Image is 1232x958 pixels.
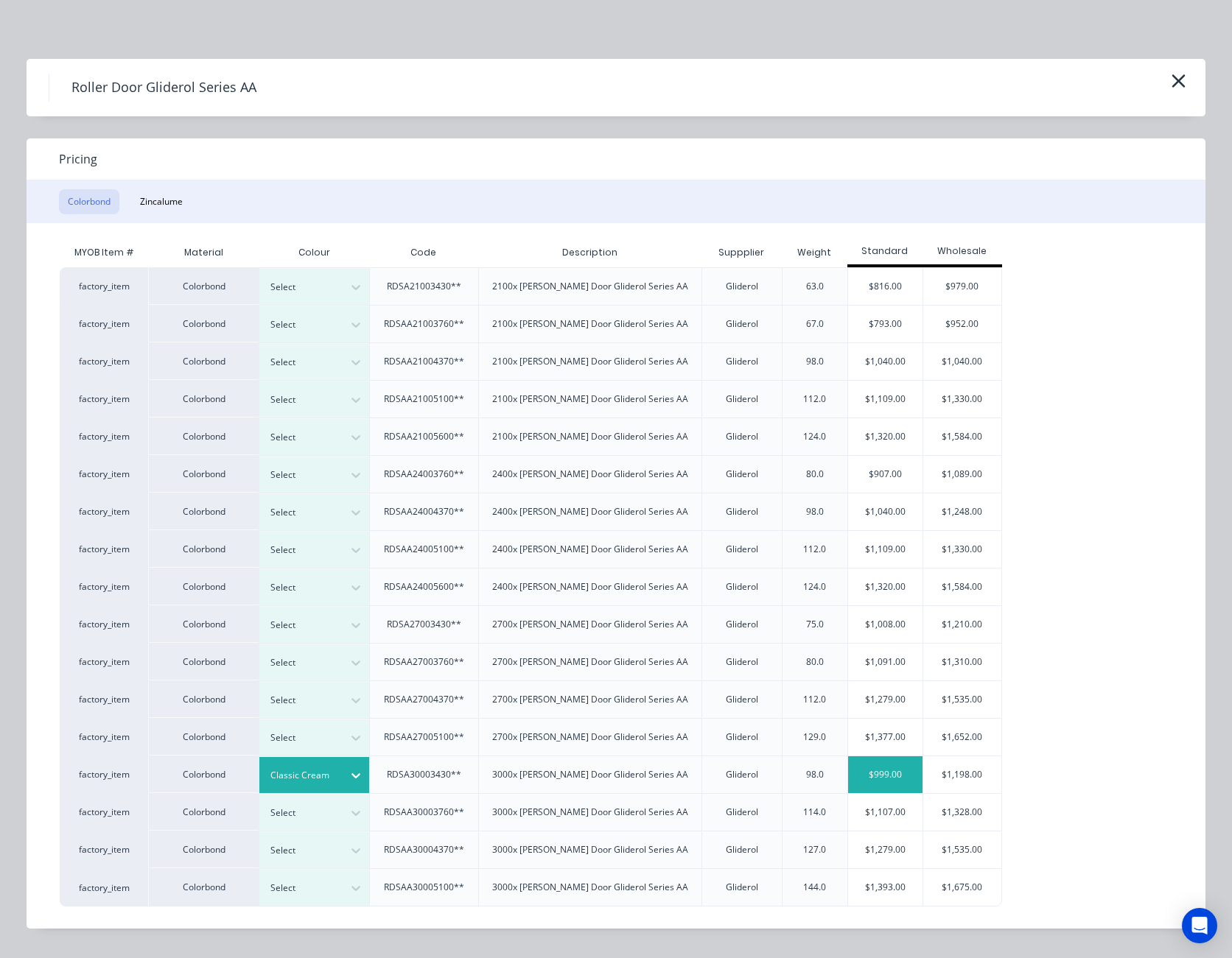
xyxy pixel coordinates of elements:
div: RDSAA27004370** [384,693,464,706]
div: $1,198.00 [923,756,1002,793]
div: factory_item [60,380,148,418]
div: $1,330.00 [923,381,1002,418]
div: $1,535.00 [923,831,1002,868]
div: $1,310.00 [923,644,1002,680]
div: $1,040.00 [848,343,923,380]
div: Gliderol [726,580,758,594]
div: RDSA30003430** [387,768,461,781]
div: RDSAA21005600** [384,430,464,443]
div: RDSAA21003760** [384,317,464,331]
div: RDSAA27003760** [384,655,464,669]
div: factory_item [60,718,148,756]
div: factory_item [60,643,148,680]
div: 112.0 [803,392,826,406]
div: RDSA27003430** [387,618,461,631]
div: factory_item [60,680,148,718]
div: Code [399,234,448,271]
div: $979.00 [923,268,1002,305]
div: factory_item [60,305,148,342]
button: Colorbond [59,189,119,214]
div: $793.00 [848,306,923,342]
div: Colorbond [148,380,259,418]
div: factory_item [60,831,148,868]
div: Open Intercom Messenger [1182,908,1217,943]
div: 114.0 [803,806,826,819]
div: 2700x [PERSON_NAME] Door Gliderol Series AA [492,655,688,669]
div: Suppplier [707,234,776,271]
div: RDSAA27005100** [384,730,464,744]
div: Colorbond [148,305,259,342]
div: 2400x [PERSON_NAME] Door Gliderol Series AA [492,543,688,556]
div: RDSAA24004370** [384,505,464,518]
div: Gliderol [726,618,758,631]
div: factory_item [60,455,148,493]
div: 98.0 [806,355,824,368]
div: $1,210.00 [923,606,1002,643]
div: $1,675.00 [923,869,1002,906]
div: $1,584.00 [923,418,1002,455]
div: Colorbond [148,568,259,605]
div: factory_item [60,418,148,455]
div: Gliderol [726,768,758,781]
div: Gliderol [726,881,758,894]
div: RDSAA21004370** [384,355,464,368]
div: $952.00 [923,306,1002,342]
div: Gliderol [726,543,758,556]
div: Colorbond [148,643,259,680]
div: 2700x [PERSON_NAME] Door Gliderol Series AA [492,618,688,631]
div: Gliderol [726,317,758,331]
div: $1,393.00 [848,869,923,906]
div: 75.0 [806,618,824,631]
div: 2400x [PERSON_NAME] Door Gliderol Series AA [492,468,688,481]
div: Colorbond [148,493,259,530]
div: $999.00 [848,756,923,793]
div: 80.0 [806,468,824,481]
div: factory_item [60,342,148,380]
div: $1,040.00 [848,493,923,530]
div: $907.00 [848,456,923,493]
div: MYOB Item # [60,238,148,267]
div: Description [550,234,629,271]
div: $1,279.00 [848,831,923,868]
div: 112.0 [803,543,826,556]
div: 127.0 [803,843,826,856]
div: 2100x [PERSON_NAME] Door Gliderol Series AA [492,430,688,443]
div: Colorbond [148,418,259,455]
div: Gliderol [726,468,758,481]
div: Colorbond [148,868,259,906]
div: Gliderol [726,655,758,669]
div: $1,377.00 [848,719,923,756]
div: Colorbond [148,831,259,868]
div: $1,107.00 [848,794,923,831]
div: Colorbond [148,718,259,756]
h4: Roller Door Gliderol Series AA [49,74,279,102]
div: 2100x [PERSON_NAME] Door Gliderol Series AA [492,355,688,368]
div: $1,109.00 [848,381,923,418]
div: $1,089.00 [923,456,1002,493]
div: $1,091.00 [848,644,923,680]
div: Colour [259,238,369,267]
div: 98.0 [806,505,824,518]
div: $1,248.00 [923,493,1002,530]
div: Gliderol [726,730,758,744]
span: Pricing [59,150,97,168]
div: 3000x [PERSON_NAME] Door Gliderol Series AA [492,881,688,894]
div: Colorbond [148,680,259,718]
div: 2700x [PERSON_NAME] Door Gliderol Series AA [492,730,688,744]
button: Zincalume [131,189,192,214]
div: RDSA21003430** [387,280,461,293]
div: Gliderol [726,280,758,293]
div: Wholesale [923,244,1003,258]
div: Gliderol [726,693,758,706]
div: factory_item [60,868,148,906]
div: Gliderol [726,392,758,406]
div: $1,279.00 [848,681,923,718]
div: RDSAA30005100** [384,881,464,894]
div: $1,109.00 [848,531,923,568]
div: Weight [785,234,843,271]
div: RDSAA30003760** [384,806,464,819]
div: 67.0 [806,317,824,331]
div: factory_item [60,756,148,793]
div: $816.00 [848,268,923,305]
div: $1,584.00 [923,568,1002,605]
